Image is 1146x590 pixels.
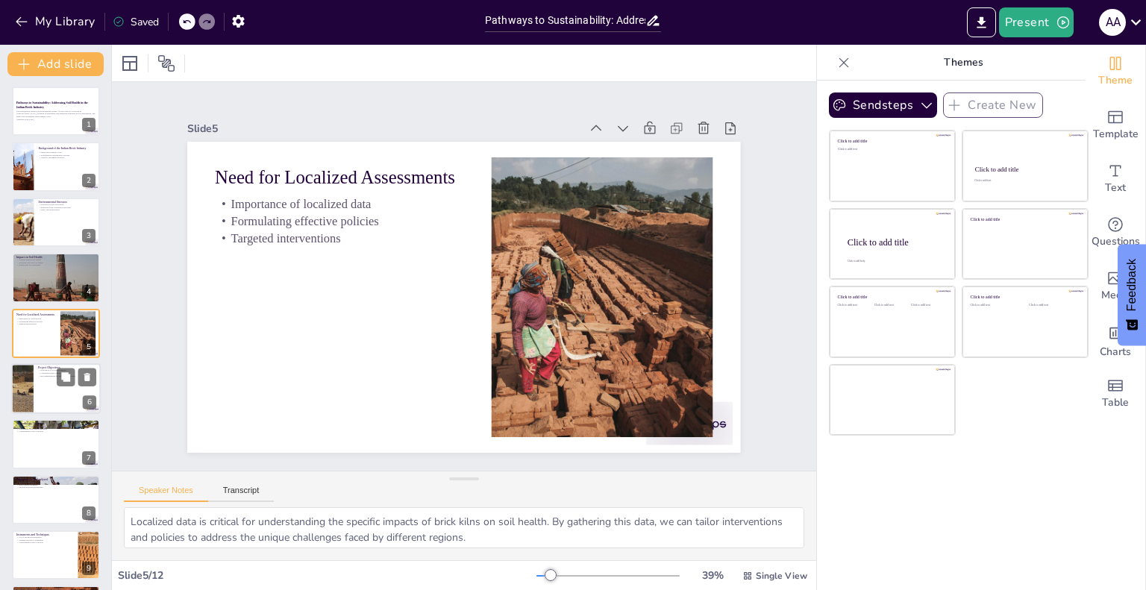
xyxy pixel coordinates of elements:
[16,542,74,545] p: Comprehensive data collection
[38,151,95,154] p: Indian brick industry scale
[16,118,95,121] p: Generated with [URL]
[82,174,95,187] div: 2
[16,322,56,325] p: Targeted interventions
[848,236,943,247] div: Click to add title
[12,309,100,358] div: 5
[124,507,804,548] textarea: Localized data is critical for understanding the specific impacts of brick kilns on soil health. ...
[124,486,208,502] button: Speaker Notes
[16,110,95,118] p: This presentation explores the environmental impact of brick kilns on soil health in [GEOGRAPHIC_...
[756,570,807,582] span: Single View
[12,87,100,136] div: 1
[12,198,100,247] div: 3
[1098,72,1133,89] span: Theme
[57,368,75,386] button: Duplicate Slide
[83,395,96,409] div: 6
[1118,244,1146,345] button: Feedback - Show survey
[16,259,95,262] p: Nutrient depletion in topsoil
[1099,9,1126,36] div: A A
[838,304,871,307] div: Click to add text
[838,139,945,144] div: Click to add title
[12,419,100,468] div: 7
[1101,287,1130,304] span: Media
[38,374,96,377] p: Recommendations for sustainable practices
[943,92,1043,118] button: Create New
[11,10,101,34] button: My Library
[82,229,95,242] div: 3
[975,166,1074,173] div: Click to add title
[1100,344,1131,360] span: Charts
[78,368,96,386] button: Delete Slide
[971,304,1018,307] div: Click to add text
[16,317,56,320] p: Importance of localized data
[1086,206,1145,260] div: Get real-time input from your audience
[219,204,469,247] p: Targeted interventions
[1099,7,1126,37] button: A A
[974,180,1074,183] div: Click to add text
[848,260,942,263] div: Click to add body
[16,261,95,264] p: Pollutants affecting soil quality
[38,200,95,204] p: Environmental Stressors
[225,139,475,190] p: Need for Localized Assessments
[1086,152,1145,206] div: Add text boxes
[82,451,95,465] div: 7
[208,486,275,502] button: Transcript
[1093,126,1139,142] span: Template
[82,506,95,520] div: 8
[485,10,645,31] input: Insert title
[16,264,95,267] p: Urgent need for assessment
[16,477,95,481] p: Parameters to be Analysed
[12,530,100,580] div: 9
[12,253,100,302] div: 4
[911,304,945,307] div: Click to add text
[38,369,96,372] p: Evaluation of soil health impact
[16,486,95,489] p: Physical properties assessment
[874,304,908,307] div: Click to add text
[838,295,945,300] div: Click to add title
[16,483,95,486] p: Heavy metal evaluation
[1086,313,1145,367] div: Add charts and graphs
[38,365,96,370] p: Project Objectives
[82,340,95,354] div: 5
[16,312,56,316] p: Need for Localized Assessments
[118,568,536,583] div: Slide 5 / 12
[971,295,1077,300] div: Click to add title
[1086,98,1145,152] div: Add ready made slides
[856,45,1071,81] p: Themes
[12,475,100,524] div: 8
[1102,395,1129,411] span: Table
[82,118,95,131] div: 1
[1105,180,1126,196] span: Text
[204,93,595,148] div: Slide 5
[16,255,95,260] p: Impact on Soil Health
[223,170,472,213] p: Importance of localized data
[838,148,945,151] div: Click to add text
[38,153,95,156] p: Environmental degradation concerns
[38,203,95,206] p: Transition to kiln-fired bricks
[1086,367,1145,421] div: Add a table
[16,427,95,430] p: Assessment of soil health indicators
[16,430,95,433] p: Comprehensive data collection
[38,206,95,209] p: Emissions from combustion processes
[971,216,1077,222] div: Click to add title
[12,142,100,191] div: 2
[38,156,95,159] p: Need for sustainable practices
[16,480,95,483] p: Key macronutrients
[38,145,95,150] p: Background of the Indian Brick Industry
[1029,304,1076,307] div: Click to add text
[999,7,1074,37] button: Present
[16,539,74,542] p: Standard laboratory techniques
[1125,259,1139,311] span: Feedback
[16,533,74,537] p: Instruments and Techniques
[1086,260,1145,313] div: Add images, graphics, shapes or video
[82,285,95,298] div: 4
[7,52,104,76] button: Add slide
[16,425,95,428] p: Systematic sampling approach
[16,536,74,539] p: Use of advanced instruments
[11,363,101,414] div: 6
[38,209,95,212] p: Heavy metal deposition
[16,320,56,323] p: Formulating effective policies
[118,51,142,75] div: Layout
[113,15,159,29] div: Saved
[1092,233,1140,250] span: Questions
[16,101,88,109] strong: Pathways to Sustainability: Addressing Soil Health in the Indian Brick Industry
